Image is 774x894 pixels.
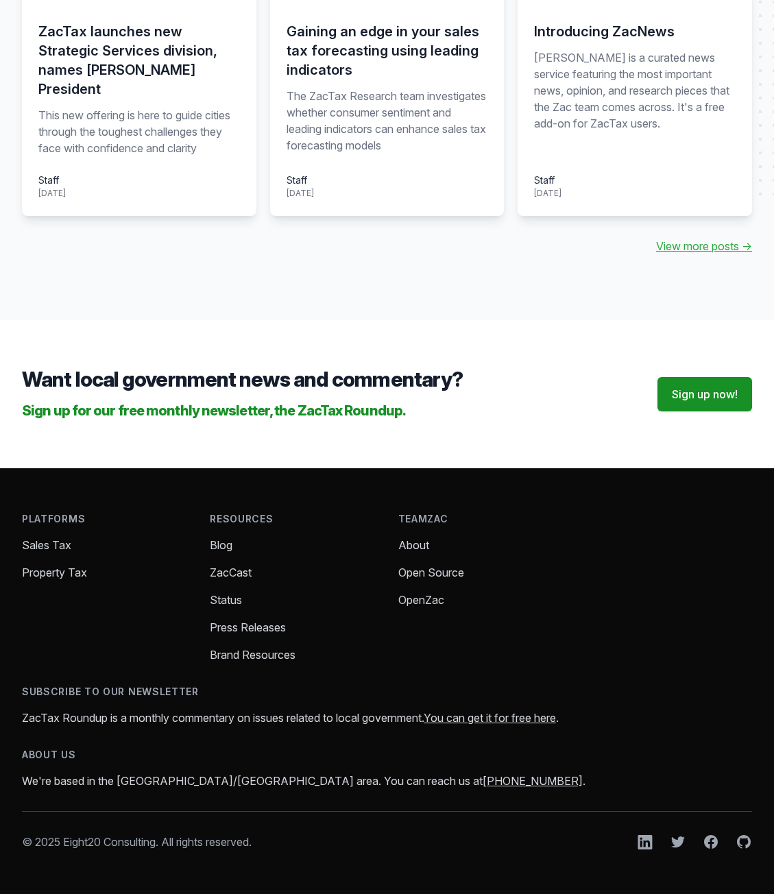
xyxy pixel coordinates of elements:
h3: ZacTax launches new Strategic Services division, names [PERSON_NAME] President [38,22,240,99]
div: Staff [534,173,561,187]
h4: Resources [210,512,376,526]
a: [PHONE_NUMBER] [483,774,583,788]
div: Staff [287,173,314,187]
p: [PERSON_NAME] is a curated news service featuring the most important news, opinion, and research ... [534,49,736,156]
a: View more posts → [656,238,752,254]
p: This new offering is here to guide cities through the toughest challenges they face with confiden... [38,107,240,156]
p: ZacTax Roundup is a monthly commentary on issues related to local government. . [22,710,752,726]
a: Blog [210,538,232,552]
p: We're based in the [GEOGRAPHIC_DATA]/[GEOGRAPHIC_DATA] area. You can reach us at . [22,773,752,789]
h3: Introducing ZacNews [534,22,736,41]
a: OpenZac [398,593,444,607]
a: ZacCast [210,566,252,579]
a: You can get it for free here [424,711,556,725]
p: The ZacTax Research team investigates whether consumer sentiment and leading indicators can enhan... [287,88,488,156]
a: Property Tax [22,566,87,579]
a: Open Source [398,566,464,579]
div: Staff [38,173,66,187]
a: About [398,538,429,552]
a: Press Releases [210,620,286,634]
a: Sign up now! [657,377,752,411]
h4: TeamZac [398,512,564,526]
a: Sales Tax [22,538,71,552]
time: [DATE] [534,188,561,198]
h4: Subscribe to our newsletter [22,685,752,699]
span: Sign up for our free monthly newsletter, the ZacTax Roundup. [22,402,406,419]
a: Status [210,593,242,607]
time: [DATE] [287,188,314,198]
time: [DATE] [38,188,66,198]
p: © 2025 Eight20 Consulting. All rights reserved. [22,834,252,850]
h3: Gaining an edge in your sales tax forecasting using leading indicators [287,22,488,80]
span: Want local government news and commentary? [22,367,463,391]
h4: Platforms [22,512,188,526]
h4: About us [22,748,752,762]
a: Brand Resources [210,648,295,662]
